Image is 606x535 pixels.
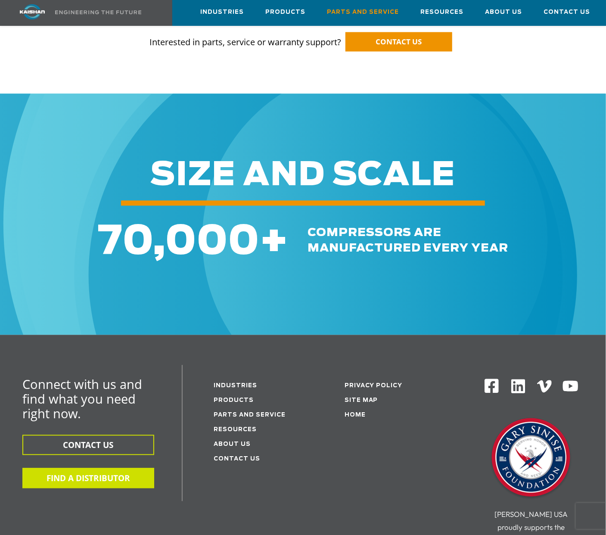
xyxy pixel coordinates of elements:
img: Engineering the future [55,10,141,14]
span: 70,000 [98,223,259,262]
img: Vimeo [537,380,552,393]
p: Interested in parts, service or warranty support? [29,19,576,49]
span: Connect with us and find what you need right now. [22,376,142,422]
img: Linkedin [510,378,527,395]
a: Contact Us [214,457,260,462]
img: Facebook [484,378,500,394]
span: + [259,223,289,262]
img: Gary Sinise Foundation [488,416,574,502]
span: Industries [200,7,244,17]
span: Resources [420,7,463,17]
a: Site Map [345,398,378,404]
a: Privacy Policy [345,383,403,389]
a: Products [214,398,254,404]
span: Contact Us [544,7,590,17]
a: Resources [420,0,463,24]
span: compressors are manufactured every year [308,227,508,254]
a: About Us [214,442,251,448]
a: Contact Us [544,0,590,24]
a: Home [345,413,366,418]
img: Youtube [562,378,579,395]
span: Parts and Service [327,7,399,17]
button: FIND A DISTRIBUTOR [22,468,154,488]
a: About Us [485,0,522,24]
a: Industries [214,383,257,389]
a: CONTACT US [345,32,452,52]
button: CONTACT US [22,435,154,455]
a: Parts and Service [327,0,399,24]
span: CONTACT US [376,37,422,47]
span: Products [265,7,305,17]
a: Parts and service [214,413,286,418]
a: Resources [214,427,257,433]
span: About Us [485,7,522,17]
a: Products [265,0,305,24]
a: Industries [200,0,244,24]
